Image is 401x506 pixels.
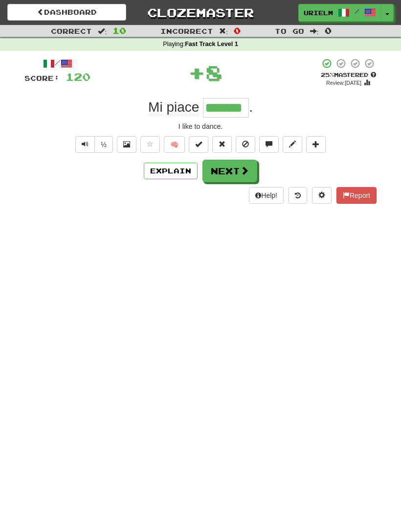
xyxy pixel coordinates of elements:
button: Ignore sentence (alt+i) [236,136,255,153]
button: 🧠 [164,136,185,153]
button: Report [336,187,377,204]
span: Urielm [304,8,333,17]
span: 120 [66,71,90,83]
span: 25 % [321,72,334,78]
button: Help! [249,187,284,204]
span: Mi [148,99,163,115]
span: To go [275,27,304,35]
a: Urielm / [298,4,381,22]
div: Text-to-speech controls [73,136,113,153]
span: piace [166,99,199,115]
span: Correct [51,27,92,35]
span: 10 [112,25,126,35]
span: : [219,27,228,34]
button: Round history (alt+y) [289,187,307,204]
button: Favorite sentence (alt+f) [140,136,160,153]
span: 8 [205,60,223,85]
a: Clozemaster [141,4,260,21]
button: Set this sentence to 100% Mastered (alt+m) [189,136,208,153]
span: 0 [325,25,332,35]
button: Add to collection (alt+a) [306,136,326,153]
div: Mastered [320,71,377,79]
span: / [355,8,359,15]
span: 0 [234,25,241,35]
div: / [24,58,90,70]
span: . [249,99,253,115]
button: Reset to 0% Mastered (alt+r) [212,136,232,153]
button: Explain [144,163,198,179]
span: Score: [24,74,60,82]
span: + [188,58,205,87]
button: Next [202,160,257,182]
button: Edit sentence (alt+d) [283,136,302,153]
span: : [98,27,107,34]
strong: Fast Track Level 1 [185,41,238,48]
button: Play sentence audio (ctl+space) [75,136,95,153]
button: ½ [94,136,113,153]
small: Review: [DATE] [326,80,361,86]
span: : [310,27,319,34]
button: Discuss sentence (alt+u) [259,136,279,153]
a: Dashboard [7,4,126,21]
span: Incorrect [160,27,213,35]
button: Show image (alt+x) [117,136,136,153]
div: I like to dance. [24,121,377,131]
